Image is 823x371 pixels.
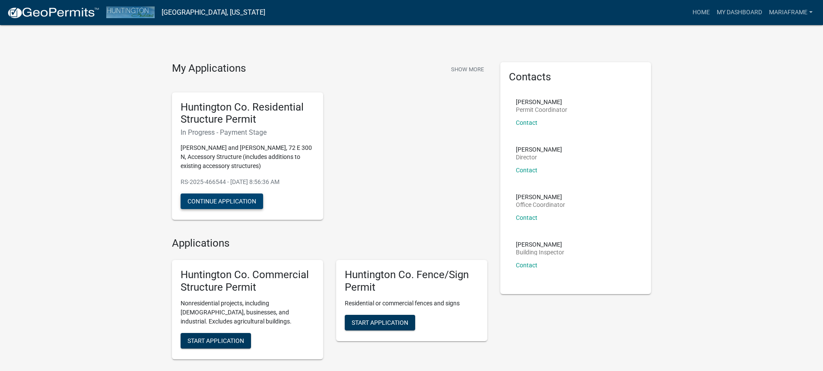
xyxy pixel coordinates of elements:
a: My Dashboard [713,4,766,21]
img: Huntington County, Indiana [106,6,155,18]
button: Show More [448,62,487,76]
h5: Contacts [509,71,643,83]
p: [PERSON_NAME] [516,194,565,200]
button: Start Application [181,333,251,349]
a: MariaFrame [766,4,816,21]
h5: Huntington Co. Fence/Sign Permit [345,269,479,294]
h4: My Applications [172,62,246,75]
button: Start Application [345,315,415,330]
p: [PERSON_NAME] [516,146,562,152]
a: Contact [516,214,537,221]
button: Continue Application [181,193,263,209]
a: Home [689,4,713,21]
p: Residential or commercial fences and signs [345,299,479,308]
h5: Huntington Co. Commercial Structure Permit [181,269,315,294]
p: Director [516,154,562,160]
a: Contact [516,119,537,126]
p: [PERSON_NAME] [516,99,567,105]
p: Nonresidential projects, including [DEMOGRAPHIC_DATA], businesses, and industrial. Excludes agric... [181,299,315,326]
h5: Huntington Co. Residential Structure Permit [181,101,315,126]
a: [GEOGRAPHIC_DATA], [US_STATE] [162,5,265,20]
p: Office Coordinator [516,202,565,208]
p: Building Inspector [516,249,564,255]
p: RS-2025-466544 - [DATE] 8:56:36 AM [181,178,315,187]
a: Contact [516,262,537,269]
h6: In Progress - Payment Stage [181,128,315,136]
p: [PERSON_NAME] and [PERSON_NAME], 72 E 300 N, Accessory Structure (includes additions to existing ... [181,143,315,171]
a: Contact [516,167,537,174]
span: Start Application [187,337,244,344]
h4: Applications [172,237,487,250]
span: Start Application [352,319,408,326]
p: Permit Coordinator [516,107,567,113]
p: [PERSON_NAME] [516,241,564,247]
